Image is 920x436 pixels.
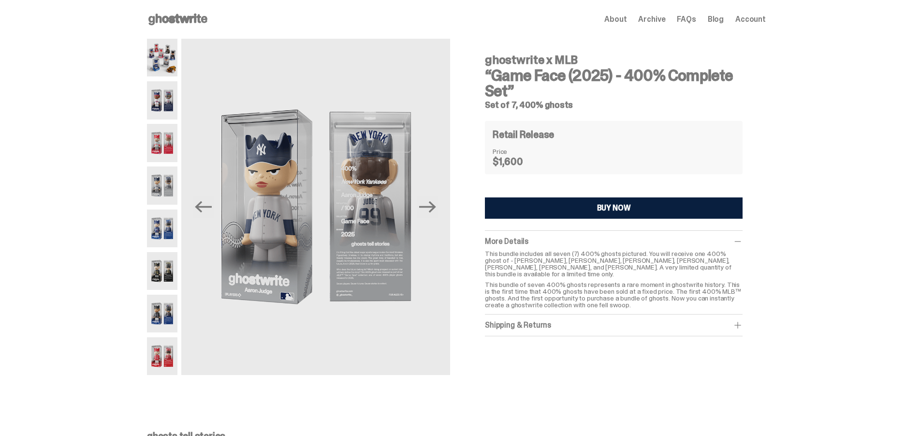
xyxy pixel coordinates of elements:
[147,337,177,375] img: 08-ghostwrite-mlb-game-face-complete-set-mike-trout.png
[735,15,766,23] a: Account
[485,320,743,330] div: Shipping & Returns
[147,124,177,162] img: 03-ghostwrite-mlb-game-face-complete-set-bryce-harper.png
[147,252,177,290] img: 06-ghostwrite-mlb-game-face-complete-set-paul-skenes.png
[147,39,177,76] img: 01-ghostwrite-mlb-game-face-complete-set.png
[485,68,743,99] h3: “Game Face (2025) - 400% Complete Set”
[485,101,743,109] h5: Set of 7, 400% ghosts
[493,130,554,139] h4: Retail Release
[485,54,743,66] h4: ghostwrite x MLB
[485,236,528,246] span: More Details
[193,196,214,218] button: Previous
[638,15,665,23] a: Archive
[147,166,177,204] img: 04-ghostwrite-mlb-game-face-complete-set-aaron-judge.png
[147,81,177,119] img: 02-ghostwrite-mlb-game-face-complete-set-ronald-acuna-jr.png
[604,15,627,23] a: About
[147,210,177,247] img: 05-ghostwrite-mlb-game-face-complete-set-shohei-ohtani.png
[147,295,177,332] img: 07-ghostwrite-mlb-game-face-complete-set-juan-soto.png
[181,39,450,375] img: 04-ghostwrite-mlb-game-face-complete-set-aaron-judge.png
[493,157,541,166] dd: $1,600
[493,148,541,155] dt: Price
[485,197,743,219] button: BUY NOW
[708,15,724,23] a: Blog
[485,281,743,308] p: This bundle of seven 400% ghosts represents a rare moment in ghostwrite history. This is the firs...
[417,196,438,218] button: Next
[485,250,743,277] p: This bundle includes all seven (7) 400% ghosts pictured. You will receive one 400% ghost of - [PE...
[677,15,696,23] a: FAQs
[597,204,631,212] div: BUY NOW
